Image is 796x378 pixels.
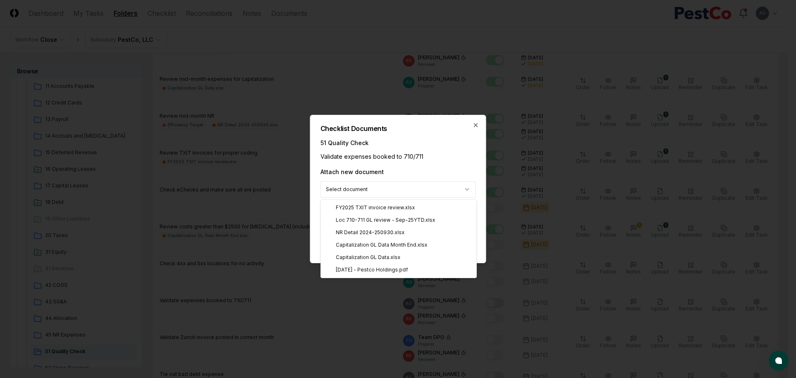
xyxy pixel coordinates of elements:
[336,254,400,261] span: Capitalization GL Data.xlsx
[336,241,427,249] span: Capitalization GL Data Month End.xlsx
[336,204,415,211] span: FY2025 TXIT invoice review.xlsx
[336,266,408,274] span: [DATE] - Pestco Holdings.pdf
[336,216,435,224] span: Loc 710-711 GL review - Sep-25YTD.xlsx
[336,229,405,236] span: NR Detail 2024-250930.xlsx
